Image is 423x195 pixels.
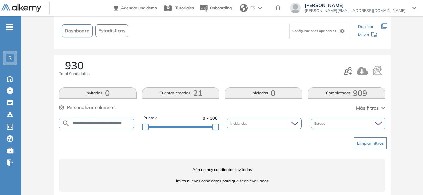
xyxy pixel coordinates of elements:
img: SEARCH_ALT [62,119,70,128]
span: Más filtros [356,105,379,112]
span: Incidencias [230,121,249,126]
img: world [240,4,248,12]
button: Onboarding [199,1,232,15]
button: Iniciadas0 [225,87,302,99]
button: Estadísticas [95,24,128,37]
button: Dashboard [62,24,93,37]
button: Cuentas creadas21 [142,87,219,99]
span: 0 - 100 [203,115,218,121]
span: Personalizar columnas [67,104,116,111]
span: Dashboard [65,27,90,34]
div: Mover [358,29,377,41]
span: Invita nuevos candidatos para que sean evaluados [59,178,385,184]
img: arrow [258,7,262,9]
img: Logo [1,4,41,13]
span: Aún no hay candidatos invitados [59,167,385,173]
span: Total Candidatos [59,71,90,77]
button: Invitados0 [59,87,136,99]
a: Agendar una demo [114,3,157,11]
button: Completadas909 [308,87,385,99]
span: Onboarding [210,5,232,10]
span: Configuraciones opcionales [292,28,337,33]
span: Estadísticas [98,27,125,34]
button: Personalizar columnas [59,104,116,111]
span: Tutoriales [175,5,194,10]
span: Estado [314,121,327,126]
button: Más filtros [356,105,385,112]
span: Duplicar [358,24,373,29]
span: [PERSON_NAME][EMAIL_ADDRESS][DOMAIN_NAME] [305,8,406,13]
i: - [6,26,13,28]
span: Agendar una demo [121,5,157,10]
div: Incidencias [227,118,302,129]
span: 930 [65,60,84,71]
span: Puntaje [143,115,158,121]
span: ES [250,5,255,11]
span: R [8,55,12,61]
button: Limpiar filtros [354,137,387,149]
div: Configuraciones opcionales [289,23,350,39]
div: Estado [311,118,385,129]
span: [PERSON_NAME] [305,3,406,8]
